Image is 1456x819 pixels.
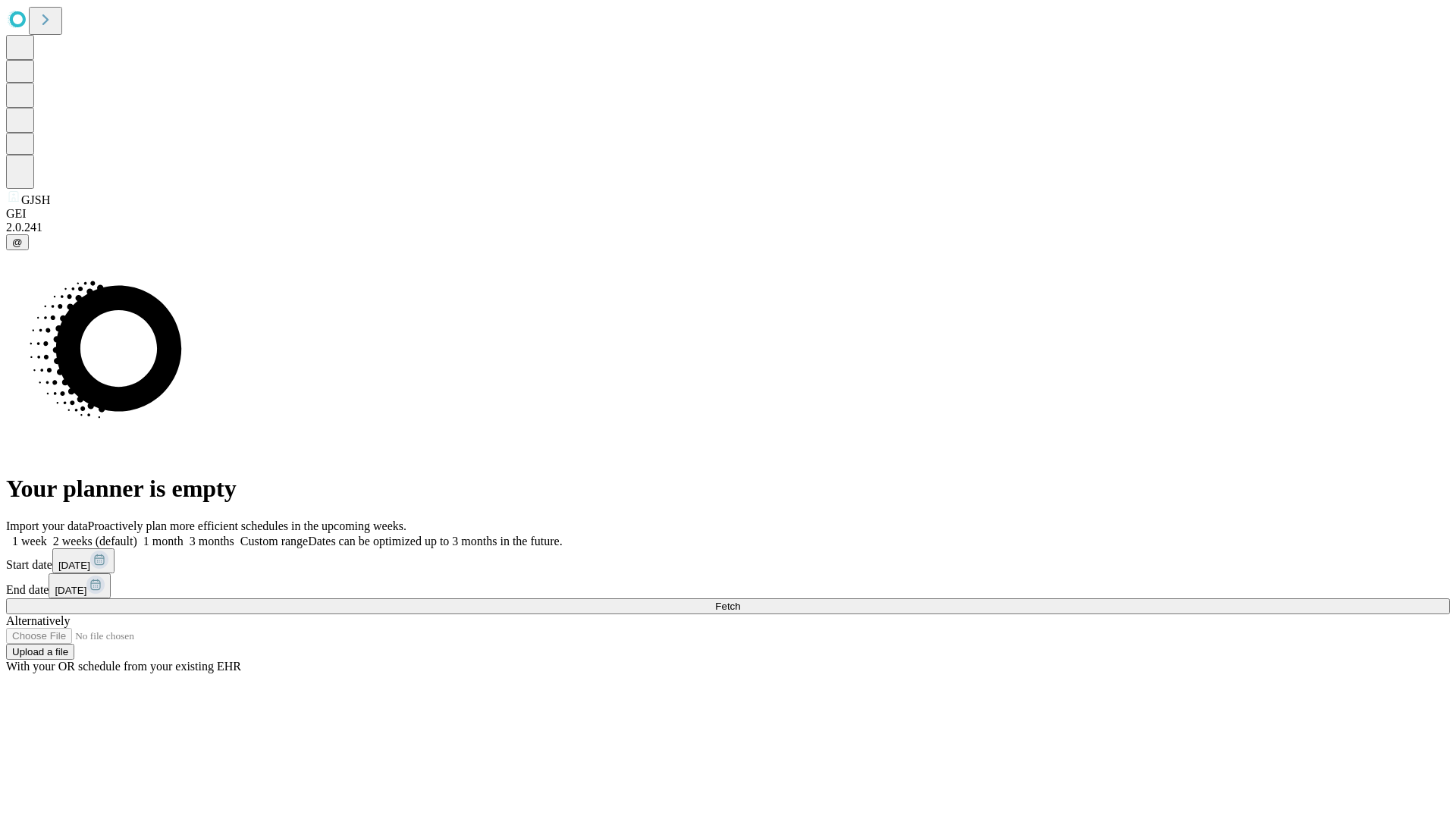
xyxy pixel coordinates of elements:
span: 1 week [12,535,47,548]
span: [DATE] [58,560,90,571]
button: Upload a file [6,644,74,660]
span: Custom range [240,535,308,548]
button: Fetch [6,598,1450,614]
div: End date [6,573,1450,598]
span: [DATE] [55,585,86,596]
h1: Your planner is empty [6,475,1450,503]
div: 2.0.241 [6,221,1450,234]
span: @ [12,237,23,248]
span: Fetch [715,601,740,612]
div: Start date [6,548,1450,573]
span: Import your data [6,519,88,532]
span: 1 month [143,535,184,548]
div: GEI [6,207,1450,221]
span: 2 weeks (default) [53,535,137,548]
button: @ [6,234,29,250]
span: With your OR schedule from your existing EHR [6,660,241,673]
span: GJSH [21,193,50,206]
span: 3 months [190,535,234,548]
span: Alternatively [6,614,70,627]
button: [DATE] [52,548,115,573]
button: [DATE] [49,573,111,598]
span: Dates can be optimized up to 3 months in the future. [308,535,562,548]
span: Proactively plan more efficient schedules in the upcoming weeks. [88,519,406,532]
